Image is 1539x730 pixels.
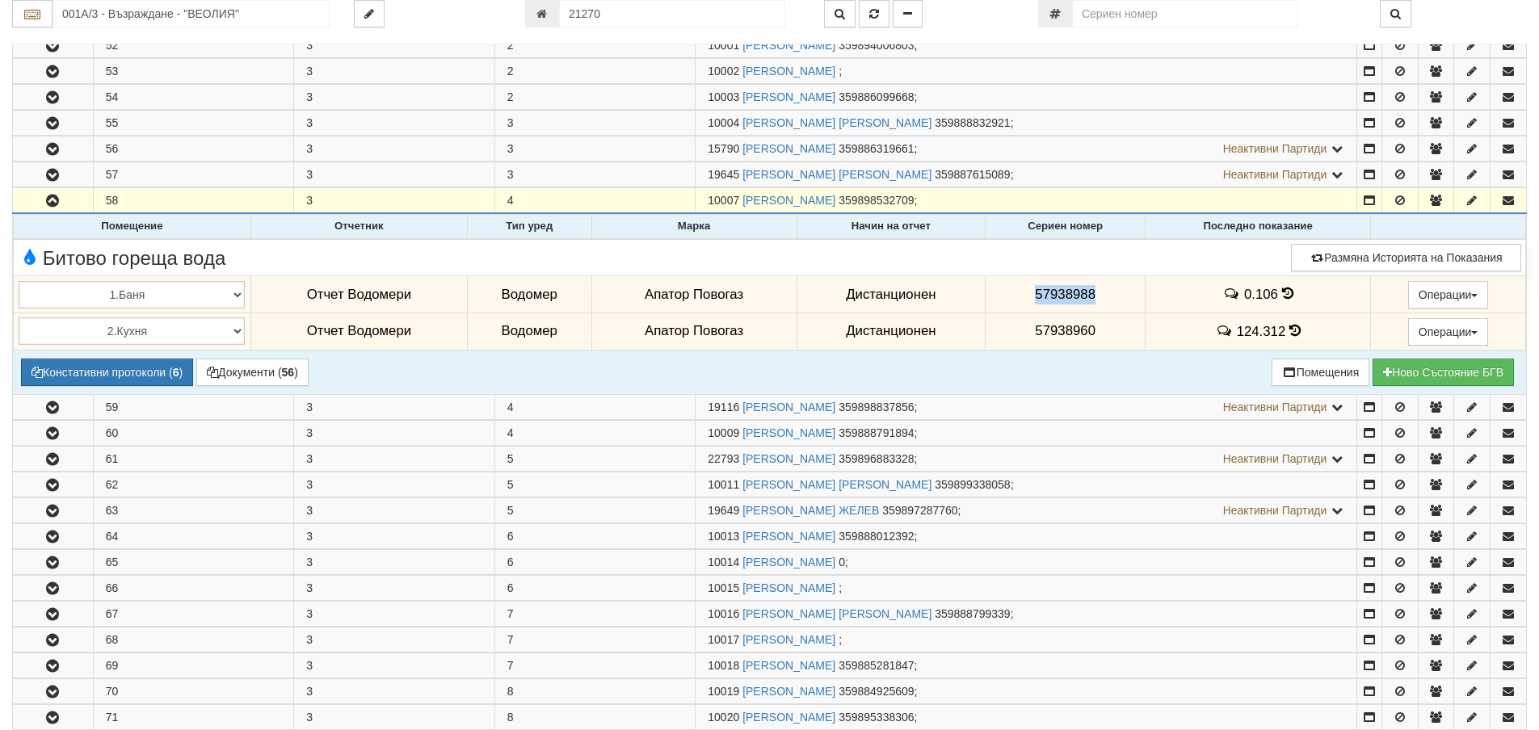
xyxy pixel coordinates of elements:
[742,530,835,543] a: [PERSON_NAME]
[696,575,1357,600] td: ;
[696,420,1357,445] td: ;
[839,685,914,698] span: 359884925609
[708,607,739,620] span: Партида №
[93,162,294,187] td: 57
[742,116,931,129] a: [PERSON_NAME] [PERSON_NAME]
[294,601,495,626] td: 3
[742,607,931,620] a: [PERSON_NAME] [PERSON_NAME]
[708,65,739,78] span: Партида №
[507,504,514,517] span: 5
[93,652,294,678] td: 69
[507,401,514,413] span: 4
[839,530,914,543] span: 359888012392
[294,59,495,84] td: 3
[507,581,514,594] span: 6
[93,704,294,729] td: 71
[196,359,309,386] button: Документи (56)
[250,215,467,239] th: Отчетник
[708,142,739,155] span: Партида №
[839,659,914,672] span: 359885281847
[294,627,495,652] td: 3
[93,420,294,445] td: 60
[742,711,835,724] a: [PERSON_NAME]
[797,276,986,313] td: Дистанционен
[507,194,514,207] span: 4
[294,678,495,703] td: 3
[507,633,514,646] span: 7
[708,401,739,413] span: Партида №
[294,575,495,600] td: 3
[294,111,495,136] td: 3
[294,188,495,214] td: 3
[294,162,495,187] td: 3
[507,659,514,672] span: 7
[708,90,739,103] span: Партида №
[1282,286,1293,301] span: История на показанията
[708,556,739,568] span: Партида №
[294,446,495,471] td: 3
[708,581,739,594] span: Партида №
[591,276,797,313] td: Апатор Повогаз
[294,523,495,548] td: 3
[294,394,495,419] td: 3
[1035,323,1095,338] span: 57938960
[696,601,1357,626] td: ;
[1272,359,1370,386] button: Помещения
[696,33,1357,58] td: ;
[935,116,1010,129] span: 359888832921
[467,215,591,239] th: Тип уред
[742,90,835,103] a: [PERSON_NAME]
[307,323,411,338] span: Отчет Водомери
[93,497,294,522] td: 63
[93,33,294,58] td: 52
[696,549,1357,574] td: ;
[1223,504,1327,517] span: Неактивни Партиди
[467,313,591,350] td: Водомер
[696,523,1357,548] td: ;
[1223,168,1327,181] span: Неактивни Партиди
[507,530,514,543] span: 6
[882,504,957,517] span: 359897287760
[797,215,986,239] th: Начин на отчет
[507,116,514,129] span: 3
[18,248,225,269] span: Битово гореща вода
[507,607,514,620] span: 7
[591,215,797,239] th: Марка
[708,168,739,181] span: Партида №
[696,497,1357,522] td: ;
[507,426,514,439] span: 4
[742,685,835,698] a: [PERSON_NAME]
[93,446,294,471] td: 61
[507,65,514,78] span: 2
[696,111,1357,136] td: ;
[507,685,514,698] span: 8
[708,116,739,129] span: Партида №
[696,704,1357,729] td: ;
[708,452,739,465] span: Партида №
[742,556,835,568] a: [PERSON_NAME]
[839,426,914,439] span: 359888791894
[294,420,495,445] td: 3
[507,711,514,724] span: 8
[696,446,1357,471] td: ;
[507,39,514,52] span: 2
[282,366,295,379] b: 56
[294,85,495,110] td: 3
[696,652,1357,678] td: ;
[935,607,1010,620] span: 359888799339
[839,452,914,465] span: 359896883328
[507,452,514,465] span: 5
[742,65,835,78] a: [PERSON_NAME]
[93,394,294,419] td: 59
[696,188,1357,214] td: ;
[742,452,835,465] a: [PERSON_NAME]
[742,194,835,207] a: [PERSON_NAME]
[696,394,1357,419] td: ;
[591,313,797,350] td: Апатор Повогаз
[467,276,591,313] td: Водомер
[307,287,411,302] span: Отчет Водомери
[93,678,294,703] td: 70
[1223,286,1244,301] span: История на забележките
[742,426,835,439] a: [PERSON_NAME]
[839,39,914,52] span: 359894006803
